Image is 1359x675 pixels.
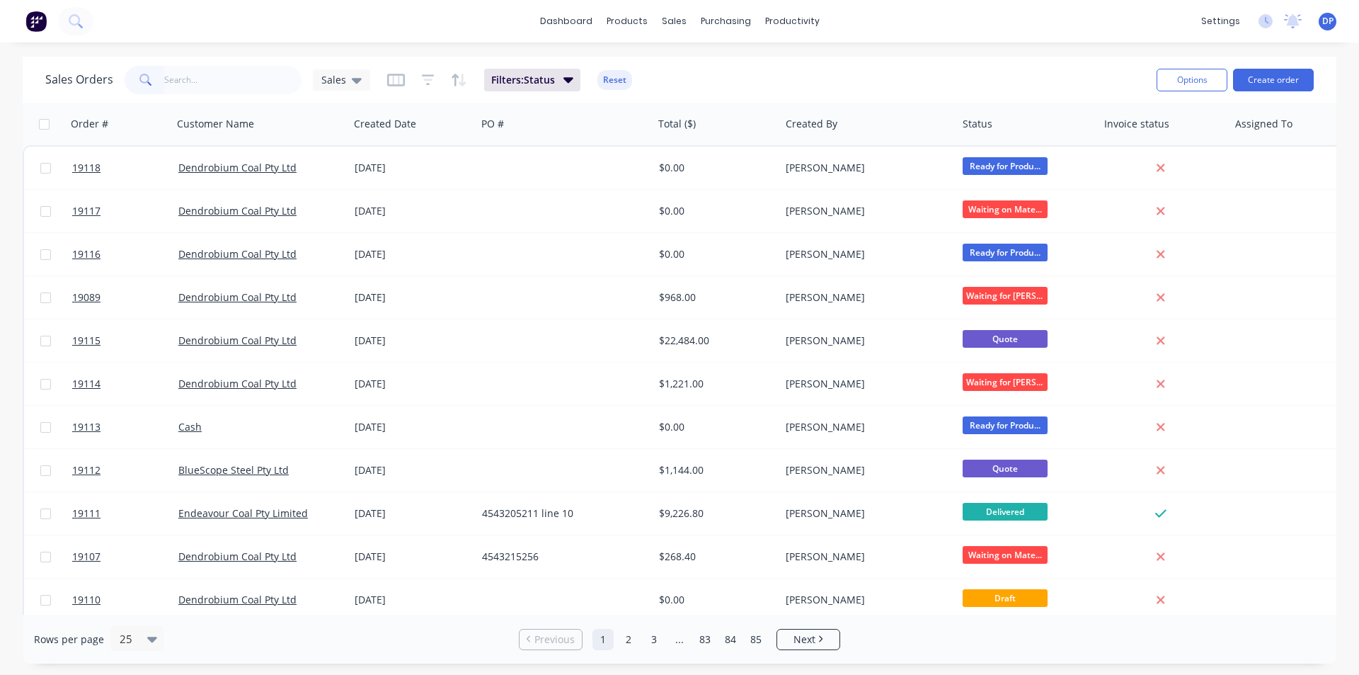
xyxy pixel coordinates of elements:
[963,373,1048,391] span: Waiting for [PERSON_NAME]
[178,550,297,563] a: Dendrobium Coal Pty Ltd
[45,73,113,86] h1: Sales Orders
[786,593,943,607] div: [PERSON_NAME]
[72,550,101,564] span: 19107
[355,506,471,521] div: [DATE]
[786,247,943,261] div: [PERSON_NAME]
[786,420,943,434] div: [PERSON_NAME]
[72,535,178,578] a: 19107
[793,633,815,647] span: Next
[178,161,297,174] a: Dendrobium Coal Pty Ltd
[321,72,346,87] span: Sales
[963,330,1048,348] span: Quote
[178,204,297,217] a: Dendrobium Coal Pty Ltd
[178,290,297,304] a: Dendrobium Coal Pty Ltd
[355,204,471,218] div: [DATE]
[355,550,471,564] div: [DATE]
[513,629,846,650] ul: Pagination
[72,233,178,276] a: 19116
[963,503,1048,521] span: Delivered
[786,117,837,131] div: Created By
[694,629,716,650] a: Page 83
[963,117,992,131] div: Status
[963,546,1048,564] span: Waiting on Mate...
[963,589,1048,607] span: Draft
[777,633,839,647] a: Next page
[745,629,767,650] a: Page 85
[72,463,101,477] span: 19112
[534,633,575,647] span: Previous
[354,117,416,131] div: Created Date
[72,247,101,261] span: 19116
[482,550,639,564] div: 4543215256
[533,11,600,32] a: dashboard
[659,420,769,434] div: $0.00
[963,287,1048,305] span: Waiting for [PERSON_NAME]
[72,334,101,348] span: 19115
[72,290,101,305] span: 19089
[786,290,943,305] div: [PERSON_NAME]
[786,334,943,348] div: [PERSON_NAME]
[25,11,47,32] img: Factory
[482,506,639,521] div: 4543205211 line 10
[659,377,769,391] div: $1,221.00
[355,377,471,391] div: [DATE]
[786,550,943,564] div: [PERSON_NAME]
[963,416,1048,434] span: Ready for Produ...
[618,629,639,650] a: Page 2
[72,492,178,535] a: 19111
[597,70,632,90] button: Reset
[481,117,504,131] div: PO #
[178,593,297,606] a: Dendrobium Coal Pty Ltd
[786,506,943,521] div: [PERSON_NAME]
[177,117,254,131] div: Customer Name
[355,463,471,477] div: [DATE]
[72,204,101,218] span: 19117
[72,420,101,434] span: 19113
[520,633,582,647] a: Previous page
[355,593,471,607] div: [DATE]
[659,593,769,607] div: $0.00
[72,449,178,492] a: 19112
[355,334,471,348] div: [DATE]
[178,247,297,261] a: Dendrobium Coal Pty Ltd
[72,593,101,607] span: 19110
[355,420,471,434] div: [DATE]
[658,117,696,131] div: Total ($)
[72,161,101,175] span: 19118
[659,290,769,305] div: $968.00
[34,633,104,647] span: Rows per page
[592,629,614,650] a: Page 1 is your current page
[1194,11,1247,32] div: settings
[786,204,943,218] div: [PERSON_NAME]
[659,334,769,348] div: $22,484.00
[1235,117,1292,131] div: Assigned To
[659,204,769,218] div: $0.00
[72,147,178,189] a: 19118
[72,579,178,621] a: 19110
[355,290,471,305] div: [DATE]
[178,420,202,433] a: Cash
[963,200,1048,218] span: Waiting on Mate...
[72,319,178,362] a: 19115
[786,463,943,477] div: [PERSON_NAME]
[1233,69,1314,91] button: Create order
[786,161,943,175] div: [PERSON_NAME]
[355,161,471,175] div: [DATE]
[659,550,769,564] div: $268.40
[758,11,827,32] div: productivity
[655,11,694,32] div: sales
[491,73,555,87] span: Filters: Status
[72,276,178,319] a: 19089
[643,629,665,650] a: Page 3
[164,66,302,94] input: Search...
[355,247,471,261] div: [DATE]
[669,629,690,650] a: Jump forward
[600,11,655,32] div: products
[659,247,769,261] div: $0.00
[72,377,101,391] span: 19114
[694,11,758,32] div: purchasing
[720,629,741,650] a: Page 84
[786,377,943,391] div: [PERSON_NAME]
[484,69,580,91] button: Filters:Status
[178,463,289,477] a: BlueScope Steel Pty Ltd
